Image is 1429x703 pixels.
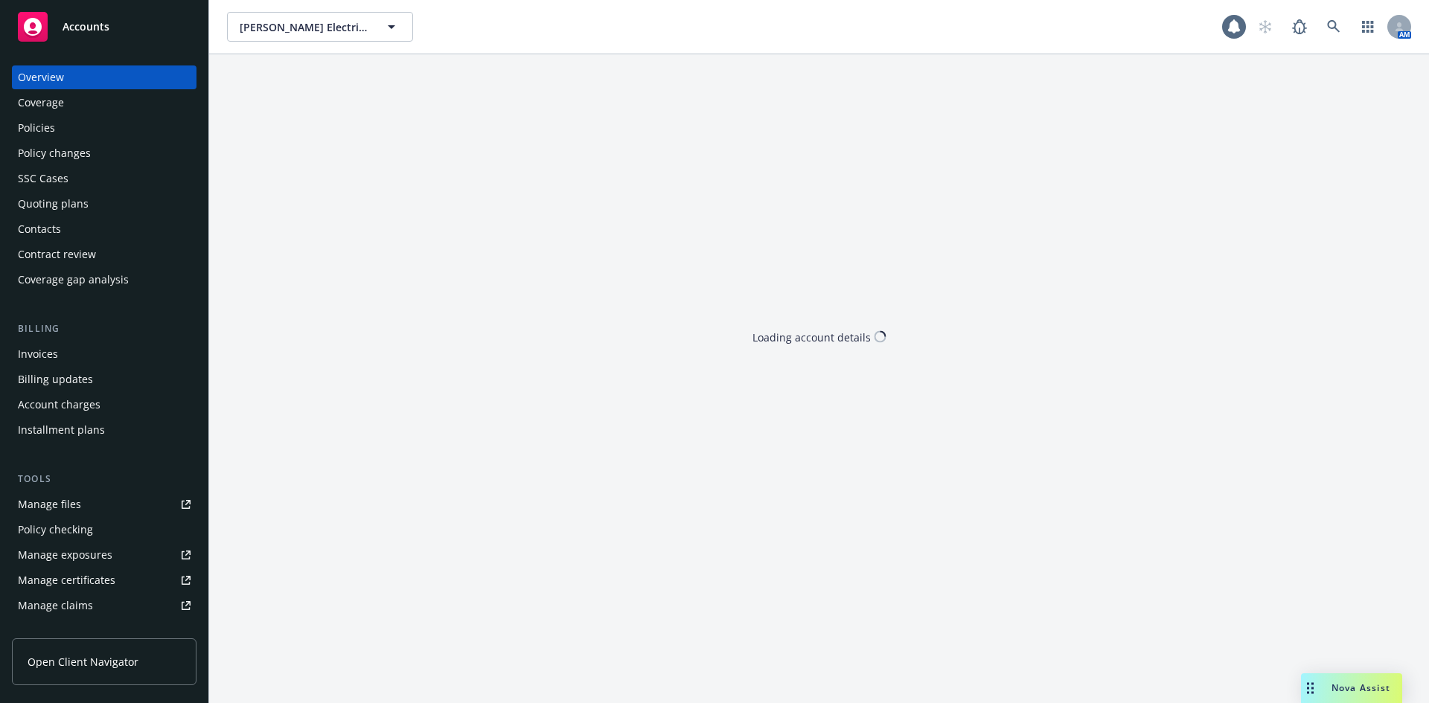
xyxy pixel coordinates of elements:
[18,594,93,617] div: Manage claims
[28,654,138,670] span: Open Client Navigator
[12,65,196,89] a: Overview
[12,268,196,292] a: Coverage gap analysis
[18,568,115,592] div: Manage certificates
[18,518,93,542] div: Policy checking
[1319,12,1349,42] a: Search
[18,65,64,89] div: Overview
[18,192,89,216] div: Quoting plans
[18,167,68,190] div: SSC Cases
[12,393,196,417] a: Account charges
[18,116,55,140] div: Policies
[1301,673,1320,703] div: Drag to move
[18,492,81,516] div: Manage files
[12,167,196,190] a: SSC Cases
[12,518,196,542] a: Policy checking
[12,116,196,140] a: Policies
[18,619,88,643] div: Manage BORs
[18,217,61,241] div: Contacts
[12,619,196,643] a: Manage BORs
[1353,12,1383,42] a: Switch app
[12,243,196,266] a: Contract review
[18,141,91,165] div: Policy changes
[1332,681,1390,694] span: Nova Assist
[18,243,96,266] div: Contract review
[12,217,196,241] a: Contacts
[12,543,196,567] a: Manage exposures
[18,268,129,292] div: Coverage gap analysis
[240,19,368,35] span: [PERSON_NAME] Electric & Sons, Inc., Home Technology Center, A [PERSON_NAME] Company, Home Techno...
[63,21,109,33] span: Accounts
[12,321,196,336] div: Billing
[18,543,112,567] div: Manage exposures
[12,91,196,115] a: Coverage
[12,568,196,592] a: Manage certificates
[18,367,93,391] div: Billing updates
[12,192,196,216] a: Quoting plans
[12,472,196,487] div: Tools
[12,492,196,516] a: Manage files
[12,367,196,391] a: Billing updates
[752,329,871,344] div: Loading account details
[18,91,64,115] div: Coverage
[1285,12,1314,42] a: Report a Bug
[227,12,413,42] button: [PERSON_NAME] Electric & Sons, Inc., Home Technology Center, A [PERSON_NAME] Company, Home Techno...
[12,418,196,442] a: Installment plans
[18,393,100,417] div: Account charges
[1301,673,1402,703] button: Nova Assist
[12,141,196,165] a: Policy changes
[1250,12,1280,42] a: Start snowing
[12,6,196,48] a: Accounts
[18,342,58,366] div: Invoices
[12,342,196,366] a: Invoices
[18,418,105,442] div: Installment plans
[12,594,196,617] a: Manage claims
